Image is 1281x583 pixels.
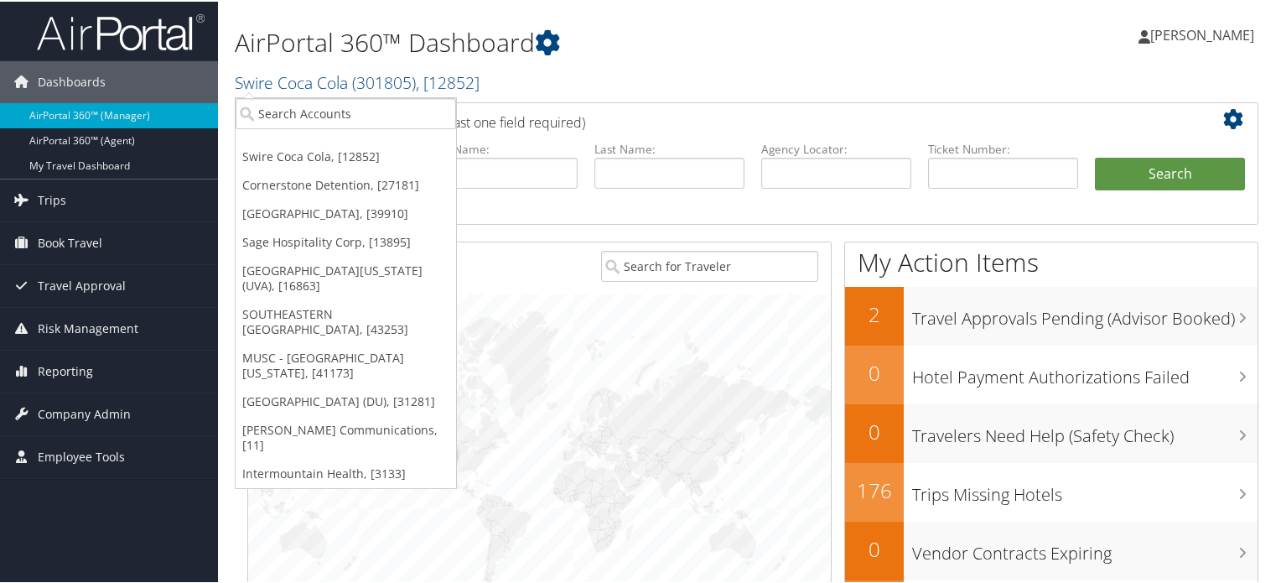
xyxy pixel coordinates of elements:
[845,534,904,562] h2: 0
[236,299,456,342] a: SOUTHEASTERN [GEOGRAPHIC_DATA], [43253]
[912,356,1258,388] h3: Hotel Payment Authorizations Failed
[601,249,819,280] input: Search for Traveler
[594,139,744,156] label: Last Name:
[236,141,456,169] a: Swire Coca Cola, [12852]
[1150,24,1254,43] span: [PERSON_NAME]
[845,285,1258,344] a: 2Travel Approvals Pending (Advisor Booked)
[38,178,66,220] span: Trips
[416,70,480,92] span: , [ 12852 ]
[845,520,1258,579] a: 0Vendor Contracts Expiring
[235,70,480,92] a: Swire Coca Cola
[912,473,1258,505] h3: Trips Missing Hotels
[38,349,93,391] span: Reporting
[261,104,1161,133] h2: Airtinerary Lookup
[38,435,125,476] span: Employee Tools
[1095,156,1245,190] button: Search
[38,221,102,263] span: Book Travel
[236,226,456,255] a: Sage Hospitality Corp, [13895]
[236,198,456,226] a: [GEOGRAPHIC_DATA], [39910]
[912,297,1258,329] h3: Travel Approvals Pending (Advisor Booked)
[912,414,1258,446] h3: Travelers Need Help (Safety Check)
[236,169,456,198] a: Cornerstone Detention, [27181]
[845,416,904,445] h2: 0
[845,344,1258,403] a: 0Hotel Payment Authorizations Failed
[236,414,456,458] a: [PERSON_NAME] Communications, [11]
[425,112,585,130] span: (at least one field required)
[352,70,416,92] span: ( 301805 )
[38,263,126,305] span: Travel Approval
[845,299,904,327] h2: 2
[235,23,926,59] h1: AirPortal 360™ Dashboard
[1138,8,1271,59] a: [PERSON_NAME]
[236,458,456,487] a: Intermountain Health, [3133]
[845,403,1258,461] a: 0Travelers Need Help (Safety Check)
[38,60,106,102] span: Dashboards
[845,243,1258,278] h1: My Action Items
[428,139,578,156] label: First Name:
[38,392,131,434] span: Company Admin
[912,532,1258,564] h3: Vendor Contracts Expiring
[37,11,205,50] img: airportal-logo.png
[38,306,138,348] span: Risk Management
[236,255,456,299] a: [GEOGRAPHIC_DATA][US_STATE] (UVA), [16863]
[845,357,904,386] h2: 0
[236,342,456,386] a: MUSC - [GEOGRAPHIC_DATA][US_STATE], [41173]
[928,139,1078,156] label: Ticket Number:
[236,386,456,414] a: [GEOGRAPHIC_DATA] (DU), [31281]
[761,139,911,156] label: Agency Locator:
[845,461,1258,520] a: 176Trips Missing Hotels
[845,475,904,503] h2: 176
[236,96,456,128] input: Search Accounts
